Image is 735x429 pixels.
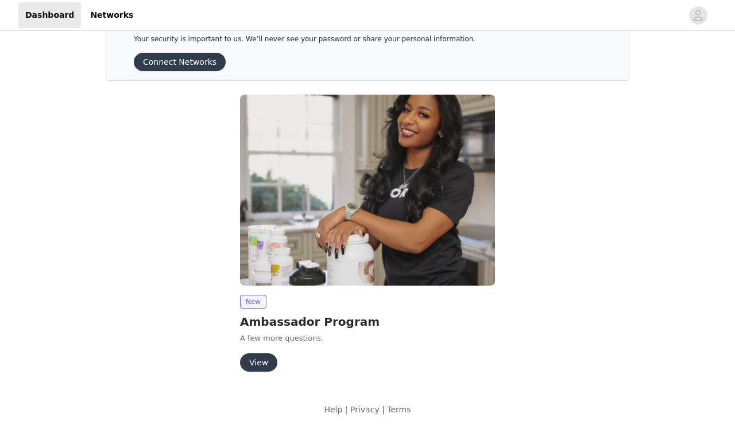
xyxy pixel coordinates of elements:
h2: Ambassador Program [240,313,495,330]
button: View [240,353,277,372]
span: | [382,405,385,414]
button: Connect Networks [134,53,226,71]
span: | [345,405,348,414]
a: View [240,358,277,367]
a: Networks [83,2,140,28]
a: Help [324,405,342,414]
span: New [240,295,266,309]
div: avatar [693,6,703,25]
a: Terms [387,405,411,414]
a: Privacy [350,405,380,414]
img: Thorne [240,95,495,286]
p: Your security is important to us. We’ll never see your password or share your personal information. [134,35,573,44]
a: Dashboard [18,2,81,28]
p: A few more questions. [240,333,495,344]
